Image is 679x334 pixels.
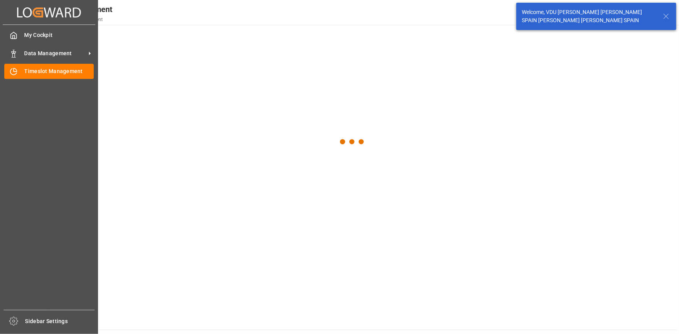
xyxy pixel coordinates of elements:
[4,64,94,79] a: Timeslot Management
[25,67,94,75] span: Timeslot Management
[25,317,95,325] span: Sidebar Settings
[25,49,86,58] span: Data Management
[522,8,656,24] div: Welcome, VDU [PERSON_NAME] [PERSON_NAME] SPAIN [PERSON_NAME] [PERSON_NAME] SPAIN
[4,28,94,43] a: My Cockpit
[25,31,94,39] span: My Cockpit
